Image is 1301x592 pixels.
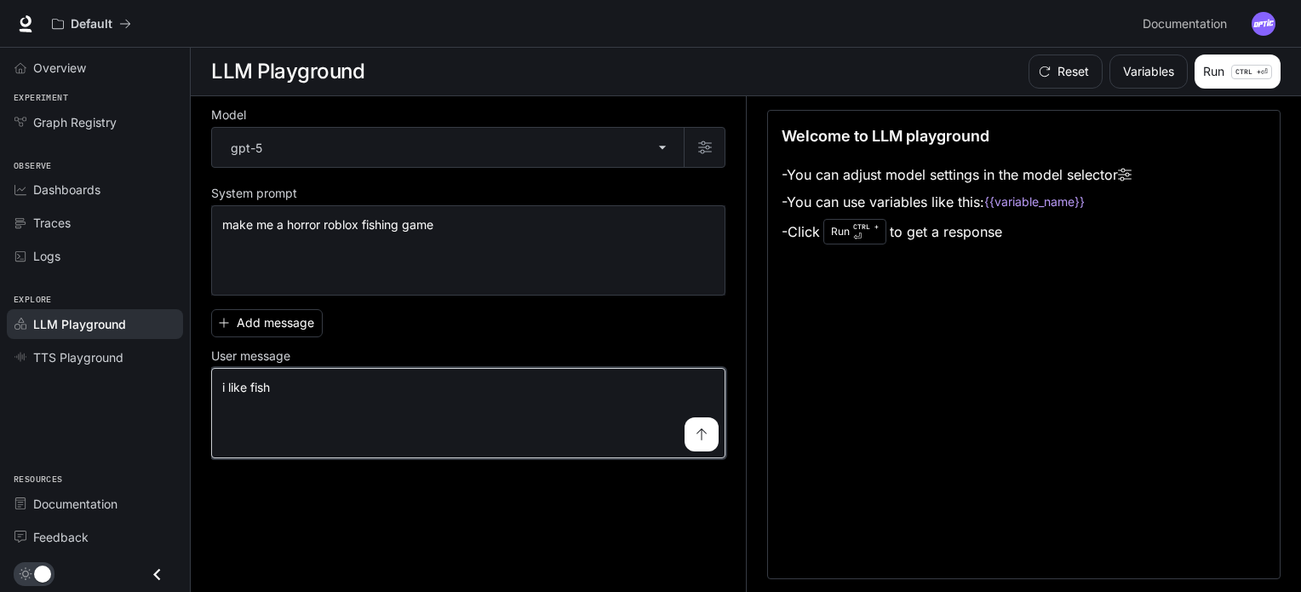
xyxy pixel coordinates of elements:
a: LLM Playground [7,309,183,339]
img: User avatar [1252,12,1275,36]
button: Close drawer [138,557,176,592]
p: User message [211,350,290,362]
span: Traces [33,214,71,232]
p: ⏎ [1231,65,1272,79]
p: CTRL + [853,221,879,232]
a: Graph Registry [7,107,183,137]
span: Dashboards [33,181,100,198]
p: ⏎ [853,221,879,242]
div: gpt-5 [212,128,684,167]
a: Dashboards [7,175,183,204]
p: gpt-5 [231,139,262,157]
span: Dark mode toggle [34,564,51,583]
button: Add message [211,309,323,337]
h1: LLM Playground [211,55,364,89]
p: CTRL + [1235,66,1261,77]
span: Documentation [33,495,117,513]
span: Logs [33,247,60,265]
span: LLM Playground [33,315,126,333]
p: Model [211,109,246,121]
a: Feedback [7,522,183,552]
button: All workspaces [44,7,139,41]
code: {{variable_name}} [984,193,1085,210]
button: User avatar [1247,7,1281,41]
a: Overview [7,53,183,83]
span: Documentation [1143,14,1227,35]
li: - You can adjust model settings in the model selector [782,161,1132,188]
p: Welcome to LLM playground [782,124,989,147]
p: System prompt [211,187,297,199]
span: TTS Playground [33,348,123,366]
a: TTS Playground [7,342,183,372]
li: - Click to get a response [782,216,1132,248]
span: Graph Registry [33,113,117,131]
a: Logs [7,241,183,271]
li: - You can use variables like this: [782,188,1132,216]
a: Traces [7,208,183,238]
p: Default [71,17,112,32]
span: Overview [33,59,86,77]
button: RunCTRL +⏎ [1195,55,1281,89]
button: Variables [1109,55,1188,89]
a: Documentation [1136,7,1240,41]
button: Reset [1029,55,1103,89]
span: Feedback [33,528,89,546]
div: Run [823,219,886,244]
a: Documentation [7,489,183,519]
